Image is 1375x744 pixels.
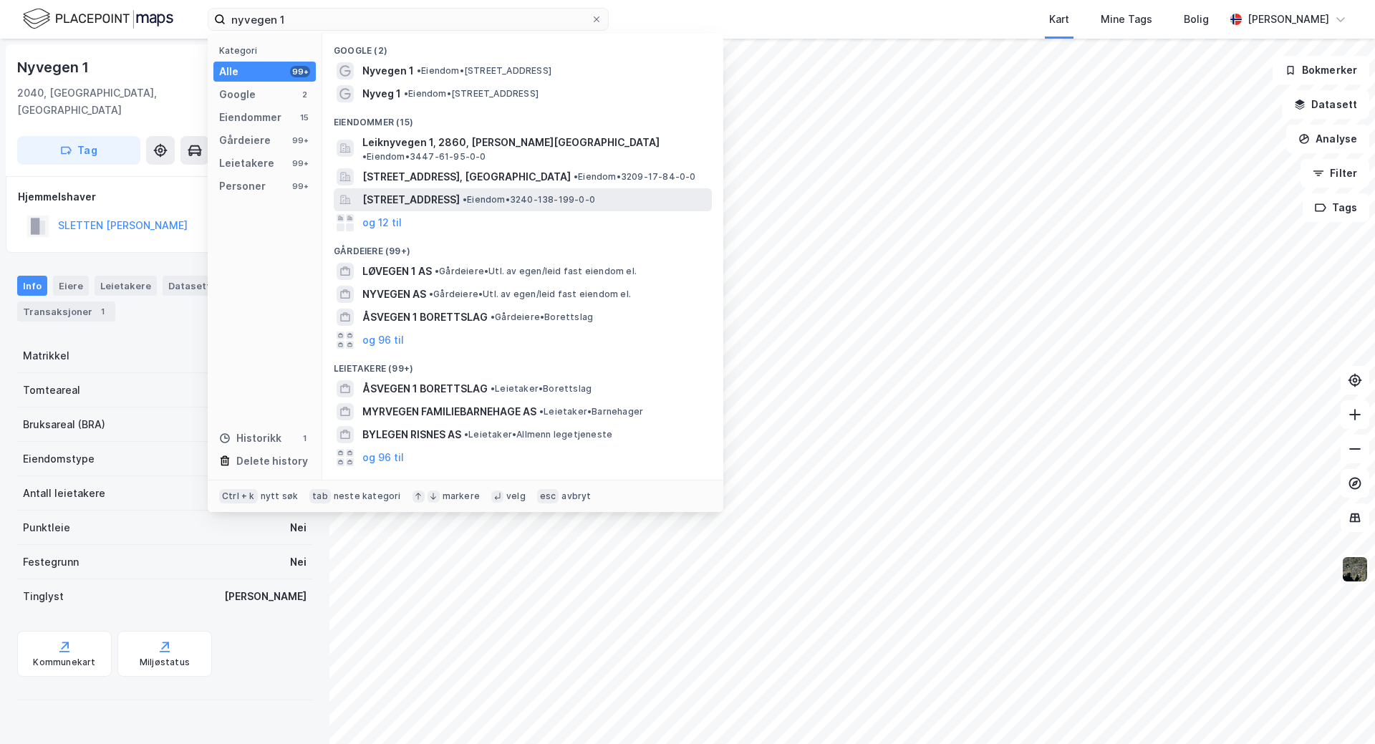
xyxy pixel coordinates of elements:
span: Eiendom • 3447-61-95-0-0 [362,151,486,163]
span: BYLEGEN RISNES AS [362,426,461,443]
div: 99+ [290,158,310,169]
span: • [435,266,439,276]
div: Tomteareal [23,382,80,399]
div: [PERSON_NAME] [1248,11,1329,28]
span: ÅSVEGEN 1 BORETTSLAG [362,380,488,397]
button: Tags [1303,193,1369,222]
div: 99+ [290,180,310,192]
span: Leietaker • Barnehager [539,406,643,417]
span: Gårdeiere • Utl. av egen/leid fast eiendom el. [429,289,631,300]
div: Festegrunn [23,554,79,571]
div: Eiere [53,276,89,296]
div: Google (2) [322,34,723,59]
div: 15 [299,112,310,123]
div: 99+ [290,66,310,77]
button: Bokmerker [1273,56,1369,84]
div: tab [309,489,331,503]
img: logo.f888ab2527a4732fd821a326f86c7f29.svg [23,6,173,32]
div: Matrikkel [23,347,69,364]
span: • [404,88,408,99]
div: neste kategori [334,491,401,502]
img: 9k= [1341,556,1369,583]
span: Eiendom • [STREET_ADDRESS] [404,88,539,100]
div: Antall leietakere [23,485,105,502]
span: NYVEGEN AS [362,286,426,303]
div: Historikk [219,430,281,447]
div: Datasett [163,276,216,296]
span: • [463,194,467,205]
button: og 96 til [362,332,404,349]
span: Nyveg 1 [362,85,401,102]
button: og 12 til [362,214,402,231]
span: • [491,311,495,322]
span: Leietaker • Allmenn legetjeneste [464,429,612,440]
span: LØVEGEN 1 AS [362,263,432,280]
div: Kommunekart [33,657,95,668]
div: markere [443,491,480,502]
div: Personer [219,178,266,195]
span: • [574,171,578,182]
div: Kategori [219,45,316,56]
span: • [417,65,421,76]
span: Leietaker • Borettslag [491,383,592,395]
div: Nei [290,554,307,571]
button: Tag [17,136,140,165]
span: Eiendom • [STREET_ADDRESS] [417,65,551,77]
span: MYRVEGEN FAMILIEBARNEHAGE AS [362,403,536,420]
div: Nei [290,519,307,536]
div: 2 [299,89,310,100]
span: [STREET_ADDRESS] [362,191,460,208]
div: Gårdeiere [219,132,271,149]
div: esc [537,489,559,503]
div: Transaksjoner [17,301,115,322]
button: Datasett [1282,90,1369,119]
div: Ctrl + k [219,489,258,503]
span: • [464,429,468,440]
span: • [491,383,495,394]
div: Bolig [1184,11,1209,28]
button: og 96 til [362,449,404,466]
div: Bruksareal (BRA) [23,416,105,433]
span: • [539,406,544,417]
input: Søk på adresse, matrikkel, gårdeiere, leietakere eller personer [226,9,591,30]
div: 99+ [290,135,310,146]
div: Google [219,86,256,103]
div: Info [17,276,47,296]
span: • [429,289,433,299]
div: avbryt [561,491,591,502]
div: Punktleie [23,519,70,536]
div: Miljøstatus [140,657,190,668]
div: nytt søk [261,491,299,502]
span: • [362,151,367,162]
span: Nyvegen 1 [362,62,414,79]
button: Filter [1301,159,1369,188]
div: Tinglyst [23,588,64,605]
button: Analyse [1286,125,1369,153]
div: Leietakere (99+) [322,352,723,377]
div: Personer (99+) [322,469,723,495]
span: Eiendom • 3240-138-199-0-0 [463,194,595,206]
div: 2040, [GEOGRAPHIC_DATA], [GEOGRAPHIC_DATA] [17,84,235,119]
div: Kontrollprogram for chat [1303,675,1375,744]
div: 1 [95,304,110,319]
iframe: Chat Widget [1303,675,1375,744]
div: 1 [299,433,310,444]
div: Delete history [236,453,308,470]
span: Leiknyvegen 1, 2860, [PERSON_NAME][GEOGRAPHIC_DATA] [362,134,660,151]
div: Kart [1049,11,1069,28]
div: Gårdeiere (99+) [322,234,723,260]
div: Mine Tags [1101,11,1152,28]
div: Hjemmelshaver [18,188,312,206]
div: Eiendommer [219,109,281,126]
span: [STREET_ADDRESS], [GEOGRAPHIC_DATA] [362,168,571,185]
div: Leietakere [95,276,157,296]
span: Gårdeiere • Utl. av egen/leid fast eiendom el. [435,266,637,277]
div: Eiendomstype [23,450,95,468]
div: Eiendommer (15) [322,105,723,131]
div: [PERSON_NAME] [224,588,307,605]
div: Nyvegen 1 [17,56,92,79]
div: velg [506,491,526,502]
span: Eiendom • 3209-17-84-0-0 [574,171,696,183]
div: Leietakere [219,155,274,172]
span: ÅSVEGEN 1 BORETTSLAG [362,309,488,326]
